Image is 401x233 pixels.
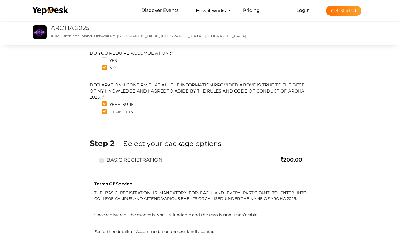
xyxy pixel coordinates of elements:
[296,7,310,13] a: Login
[194,5,228,16] button: How it works
[51,33,251,39] p: AIIMS Bathinda, Mandi Dabwali Rd, [GEOGRAPHIC_DATA], [GEOGRAPHIC_DATA], [GEOGRAPHIC_DATA]
[123,139,221,148] label: Select your package options
[326,6,361,16] button: Get Started
[99,156,163,164] label: BASIC REGISTRATION
[94,181,307,187] p: Terms Of Service
[102,58,117,64] label: YES
[243,5,260,16] a: Pricing
[33,25,47,39] img: UG3MQEGT_small.jpeg
[94,190,307,201] p: THE BASIC REGISTRATION IS MANDATORY FOR EACH AND EVERY PARTICIPANT TO ENTER INTO COLLEGE CAMPUS A...
[141,5,179,16] a: Discover Events
[102,102,135,108] label: YEAH, SURE.
[90,138,123,149] label: Step 2
[51,24,89,32] a: AROHA 2025
[102,109,137,115] label: DEFINITELY !!!
[90,50,173,56] label: DO YOU REQUIRE ACCOMODATION :
[281,157,302,163] span: 200.00
[94,212,307,218] p: Once registered. The money is Non- Refundable and the Pass is Non-Transferable.
[90,82,312,100] label: DECLARATION: I CONFIRM THAT ALL THE INFORMATION PROVIDED ABOVE IS TRUE TO THE BEST OF MY KNOWLEDG...
[102,65,116,71] label: NO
